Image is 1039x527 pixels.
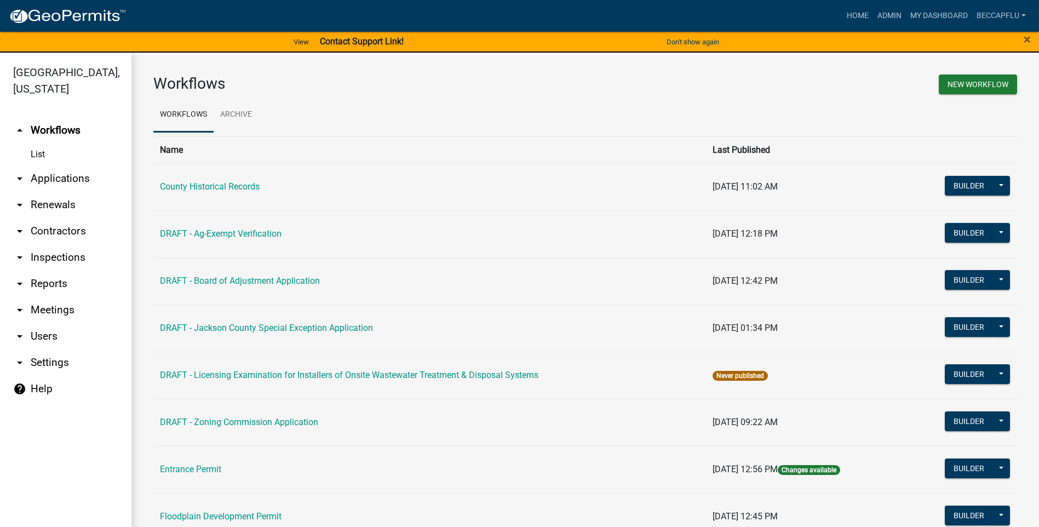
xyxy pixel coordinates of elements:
span: [DATE] 11:02 AM [713,181,778,192]
a: Admin [873,5,906,26]
i: arrow_drop_up [13,124,26,137]
a: DRAFT - Ag-Exempt Verification [160,228,282,239]
span: [DATE] 09:22 AM [713,417,778,427]
span: Changes available [778,465,840,475]
span: Never published [713,371,768,381]
i: arrow_drop_down [13,225,26,238]
a: Entrance Permit [160,464,221,474]
button: Builder [945,223,993,243]
span: [DATE] 12:42 PM [713,276,778,286]
button: Builder [945,364,993,384]
button: Builder [945,176,993,196]
th: Name [153,136,706,163]
a: County Historical Records [160,181,260,192]
a: My Dashboard [906,5,972,26]
button: Builder [945,317,993,337]
span: [DATE] 01:34 PM [713,323,778,333]
i: arrow_drop_down [13,356,26,369]
i: arrow_drop_down [13,251,26,264]
i: arrow_drop_down [13,303,26,317]
a: BeccaPflu [972,5,1030,26]
button: Builder [945,411,993,431]
span: × [1024,32,1031,47]
a: Archive [214,98,259,133]
button: Builder [945,506,993,525]
button: Don't show again [662,33,724,51]
a: DRAFT - Zoning Commission Application [160,417,318,427]
span: [DATE] 12:56 PM [713,464,778,474]
button: Close [1024,33,1031,46]
a: Home [842,5,873,26]
a: DRAFT - Board of Adjustment Application [160,276,320,286]
button: New Workflow [939,75,1017,94]
th: Last Published [706,136,905,163]
a: DRAFT - Licensing Examination for Installers of Onsite Wastewater Treatment & Disposal Systems [160,370,538,380]
strong: Contact Support Link! [320,36,404,47]
button: Builder [945,459,993,478]
i: help [13,382,26,396]
i: arrow_drop_down [13,172,26,185]
i: arrow_drop_down [13,198,26,211]
button: Builder [945,270,993,290]
span: [DATE] 12:45 PM [713,511,778,522]
a: Floodplain Development Permit [160,511,282,522]
i: arrow_drop_down [13,277,26,290]
a: Workflows [153,98,214,133]
span: [DATE] 12:18 PM [713,228,778,239]
i: arrow_drop_down [13,330,26,343]
a: DRAFT - Jackson County Special Exception Application [160,323,373,333]
h3: Workflows [153,75,577,93]
a: View [289,33,313,51]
